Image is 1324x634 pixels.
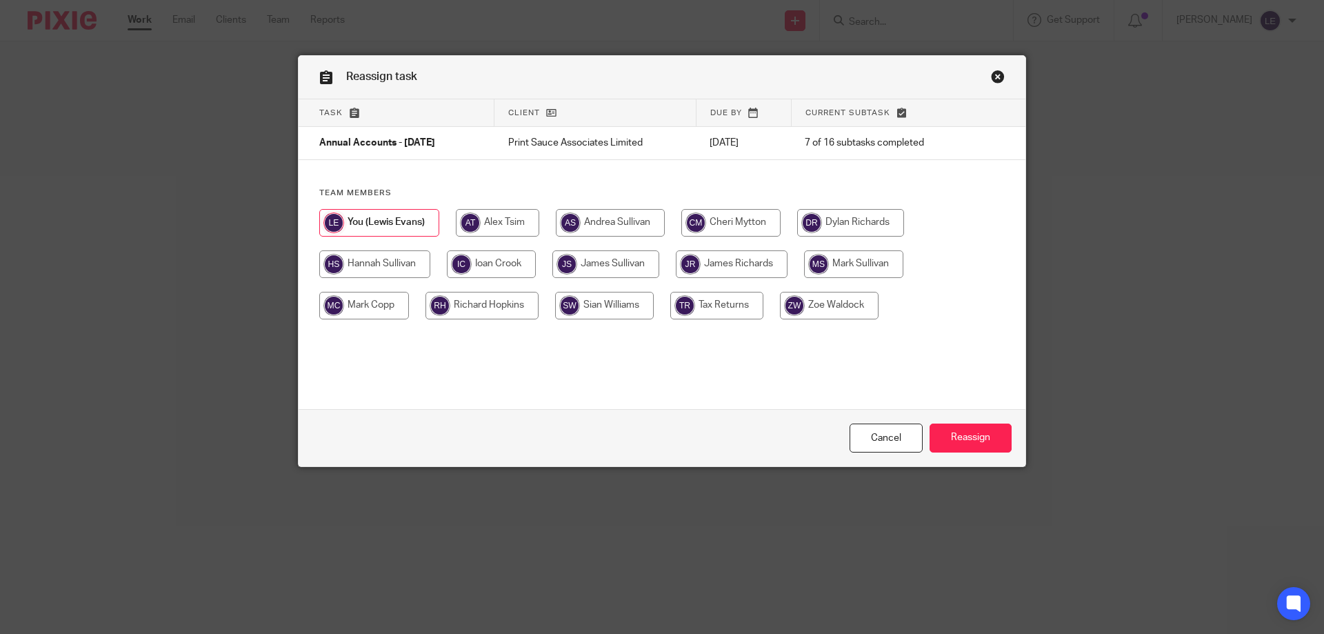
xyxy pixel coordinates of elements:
[319,109,343,117] span: Task
[850,424,923,453] a: Close this dialog window
[710,136,777,150] p: [DATE]
[791,127,974,160] td: 7 of 16 subtasks completed
[319,139,435,148] span: Annual Accounts - [DATE]
[710,109,742,117] span: Due by
[805,109,890,117] span: Current subtask
[930,424,1012,453] input: Reassign
[319,188,1005,199] h4: Team members
[346,71,417,82] span: Reassign task
[991,70,1005,88] a: Close this dialog window
[508,136,682,150] p: Print Sauce Associates Limited
[508,109,540,117] span: Client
